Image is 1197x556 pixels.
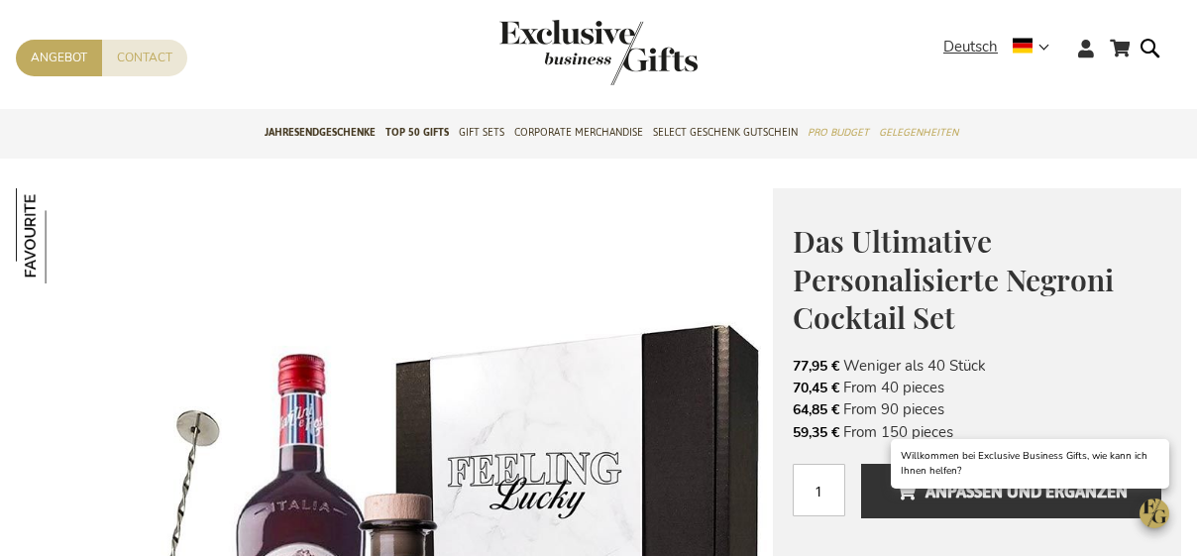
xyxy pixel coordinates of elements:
span: Das Ultimative Personalisierte Negroni Cocktail Set [793,221,1114,337]
img: Exclusive Business gifts logo [499,20,698,85]
button: Anpassen und ergänzen [861,464,1161,518]
img: Das Ultimative Personalisierte Negroni Cocktail Set [16,188,111,283]
span: Corporate Merchandise [514,122,643,143]
span: 77,95 € [793,357,839,376]
span: Deutsch [943,36,998,58]
span: TOP 50 Gifts [385,122,449,143]
span: Gelegenheiten [879,122,958,143]
a: Angebot [16,40,102,76]
span: Gift Sets [459,122,504,143]
li: From 150 pieces [793,421,1161,443]
span: 64,85 € [793,400,839,419]
span: Anpassen und ergänzen [896,476,1128,507]
span: Pro Budget [808,122,869,143]
li: Weniger als 40 Stück [793,355,1161,377]
li: From 40 pieces [793,377,1161,398]
input: Menge [793,464,845,516]
span: 59,35 € [793,423,839,442]
span: Select Geschenk Gutschein [653,122,798,143]
a: store logo [499,20,598,85]
div: Deutsch [943,36,1062,58]
span: 70,45 € [793,379,839,397]
span: Jahresendgeschenke [265,122,376,143]
a: Contact [102,40,187,76]
li: From 90 pieces [793,398,1161,420]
